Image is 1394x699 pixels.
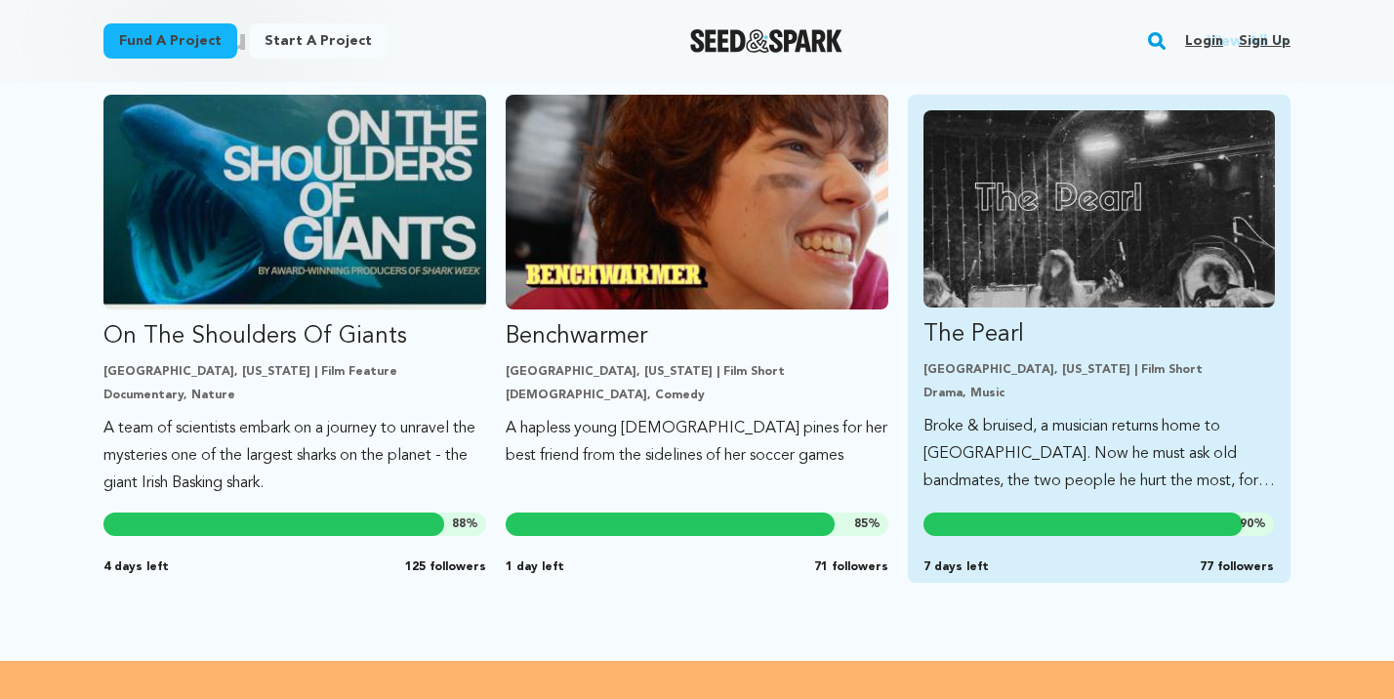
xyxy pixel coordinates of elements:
span: 90 [1240,518,1253,530]
p: Broke & bruised, a musician returns home to [GEOGRAPHIC_DATA]. Now he must ask old bandmates, the... [923,413,1275,495]
a: Sign up [1239,25,1291,57]
span: % [1240,516,1266,532]
img: Seed&Spark Logo Dark Mode [690,29,843,53]
a: Seed&Spark Homepage [690,29,843,53]
span: 77 followers [1200,559,1274,575]
p: [GEOGRAPHIC_DATA], [US_STATE] | Film Short [923,362,1275,378]
span: 85 [854,518,868,530]
span: % [854,516,881,532]
a: Fund On The Shoulders Of Giants [103,95,486,497]
a: Login [1185,25,1223,57]
span: 1 day left [506,559,564,575]
a: Start a project [249,23,388,59]
a: Fund The Pearl [923,110,1275,495]
span: 7 days left [923,559,989,575]
span: % [452,516,478,532]
p: Drama, Music [923,386,1275,401]
span: 88 [452,518,466,530]
p: [GEOGRAPHIC_DATA], [US_STATE] | Film Short [506,364,888,380]
p: On The Shoulders Of Giants [103,321,486,352]
span: 125 followers [405,559,486,575]
span: 4 days left [103,559,169,575]
a: Fund a project [103,23,237,59]
p: A team of scientists embark on a journey to unravel the mysteries one of the largest sharks on th... [103,415,486,497]
p: A hapless young [DEMOGRAPHIC_DATA] pines for her best friend from the sidelines of her soccer games [506,415,888,470]
p: [GEOGRAPHIC_DATA], [US_STATE] | Film Feature [103,364,486,380]
p: Benchwarmer [506,321,888,352]
span: 71 followers [814,559,888,575]
p: Documentary, Nature [103,388,486,403]
p: [DEMOGRAPHIC_DATA], Comedy [506,388,888,403]
a: Fund Benchwarmer [506,95,888,470]
p: The Pearl [923,319,1275,350]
